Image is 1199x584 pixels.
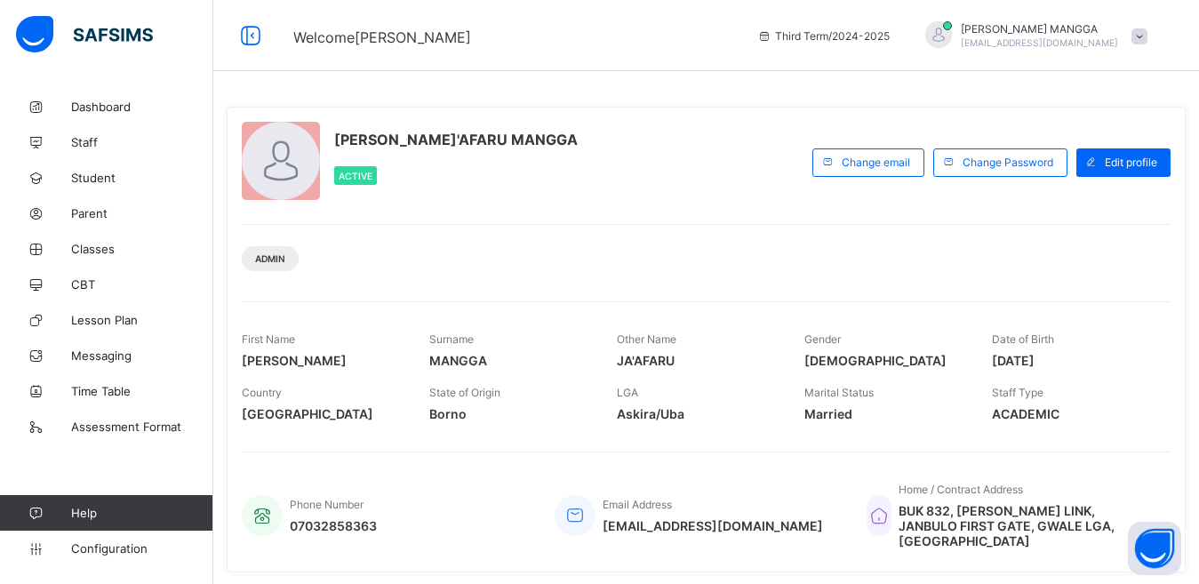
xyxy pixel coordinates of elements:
[242,332,295,346] span: First Name
[992,386,1043,399] span: Staff Type
[16,16,153,53] img: safsims
[71,171,213,185] span: Student
[961,37,1118,48] span: [EMAIL_ADDRESS][DOMAIN_NAME]
[963,156,1053,169] span: Change Password
[992,406,1153,421] span: ACADEMIC
[290,518,377,533] span: 07032858363
[804,406,965,421] span: Married
[617,353,778,368] span: JA'AFARU
[899,503,1153,548] span: BUK 832, [PERSON_NAME] LINK, JANBULO FIRST GATE, GWALE LGA, [GEOGRAPHIC_DATA]
[71,206,213,220] span: Parent
[804,353,965,368] span: [DEMOGRAPHIC_DATA]
[71,541,212,556] span: Configuration
[242,353,403,368] span: [PERSON_NAME]
[255,253,285,264] span: Admin
[71,277,213,292] span: CBT
[1128,522,1181,575] button: Open asap
[71,135,213,149] span: Staff
[334,131,578,148] span: [PERSON_NAME]'AFARU MANGGA
[603,518,823,533] span: [EMAIL_ADDRESS][DOMAIN_NAME]
[429,406,590,421] span: Borno
[907,21,1156,51] div: UMARMANGGA
[429,332,474,346] span: Surname
[429,386,500,399] span: State of Origin
[71,506,212,520] span: Help
[71,313,213,327] span: Lesson Plan
[842,156,910,169] span: Change email
[429,353,590,368] span: MANGGA
[71,384,213,398] span: Time Table
[804,332,841,346] span: Gender
[71,100,213,114] span: Dashboard
[961,22,1118,36] span: [PERSON_NAME] MANGGA
[992,353,1153,368] span: [DATE]
[1105,156,1157,169] span: Edit profile
[603,498,672,511] span: Email Address
[293,28,471,46] span: Welcome [PERSON_NAME]
[757,29,890,43] span: session/term information
[290,498,364,511] span: Phone Number
[71,420,213,434] span: Assessment Format
[71,242,213,256] span: Classes
[617,386,638,399] span: LGA
[617,406,778,421] span: Askira/Uba
[242,386,282,399] span: Country
[71,348,213,363] span: Messaging
[804,386,874,399] span: Marital Status
[242,406,403,421] span: [GEOGRAPHIC_DATA]
[339,171,372,181] span: Active
[899,483,1023,496] span: Home / Contract Address
[992,332,1054,346] span: Date of Birth
[617,332,676,346] span: Other Name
